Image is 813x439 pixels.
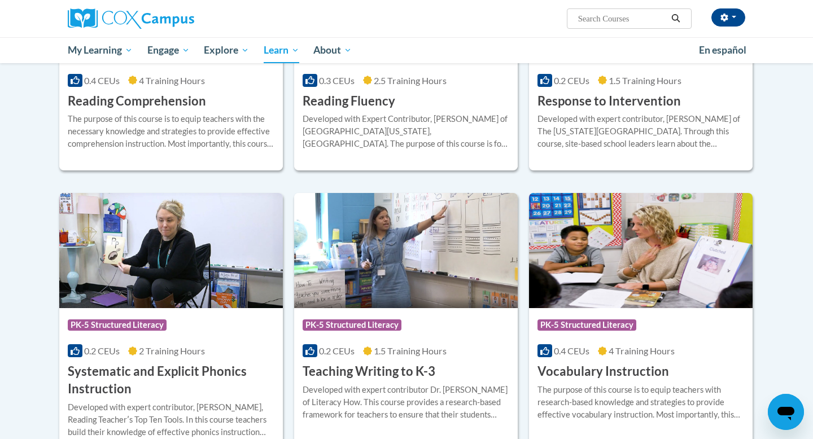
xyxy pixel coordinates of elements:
[147,43,190,57] span: Engage
[256,37,307,63] a: Learn
[68,401,274,438] div: Developed with expert contributor, [PERSON_NAME], Reading Teacherʹs Top Ten Tools. In this course...
[374,345,447,356] span: 1.5 Training Hours
[319,75,355,86] span: 0.3 CEUs
[692,38,754,62] a: En español
[537,319,636,331] span: PK-5 Structured Literacy
[68,8,282,29] a: Cox Campus
[609,75,681,86] span: 1.5 Training Hours
[294,193,518,308] img: Course Logo
[303,93,395,110] h3: Reading Fluency
[140,37,197,63] a: Engage
[537,93,681,110] h3: Response to Intervention
[554,345,589,356] span: 0.4 CEUs
[68,363,274,398] h3: Systematic and Explicit Phonics Instruction
[667,12,684,25] button: Search
[303,363,435,380] h3: Teaching Writing to K-3
[537,363,669,380] h3: Vocabulary Instruction
[139,75,205,86] span: 4 Training Hours
[577,12,667,25] input: Search Courses
[313,43,352,57] span: About
[609,345,675,356] span: 4 Training Hours
[68,113,274,150] div: The purpose of this course is to equip teachers with the necessary knowledge and strategies to pr...
[711,8,745,27] button: Account Settings
[554,75,589,86] span: 0.2 CEUs
[319,345,355,356] span: 0.2 CEUs
[264,43,299,57] span: Learn
[529,193,753,308] img: Course Logo
[51,37,762,63] div: Main menu
[68,93,206,110] h3: Reading Comprehension
[307,37,360,63] a: About
[68,43,133,57] span: My Learning
[139,345,205,356] span: 2 Training Hours
[68,319,167,331] span: PK-5 Structured Literacy
[537,384,744,421] div: The purpose of this course is to equip teachers with research-based knowledge and strategies to p...
[699,44,746,56] span: En español
[204,43,249,57] span: Explore
[196,37,256,63] a: Explore
[303,113,509,150] div: Developed with Expert Contributor, [PERSON_NAME] of [GEOGRAPHIC_DATA][US_STATE], [GEOGRAPHIC_DATA...
[303,384,509,421] div: Developed with expert contributor Dr. [PERSON_NAME] of Literacy How. This course provides a resea...
[60,37,140,63] a: My Learning
[84,345,120,356] span: 0.2 CEUs
[374,75,447,86] span: 2.5 Training Hours
[84,75,120,86] span: 0.4 CEUs
[537,113,744,150] div: Developed with expert contributor, [PERSON_NAME] of The [US_STATE][GEOGRAPHIC_DATA]. Through this...
[303,319,401,331] span: PK-5 Structured Literacy
[768,394,804,430] iframe: Button to launch messaging window
[68,8,194,29] img: Cox Campus
[59,193,283,308] img: Course Logo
